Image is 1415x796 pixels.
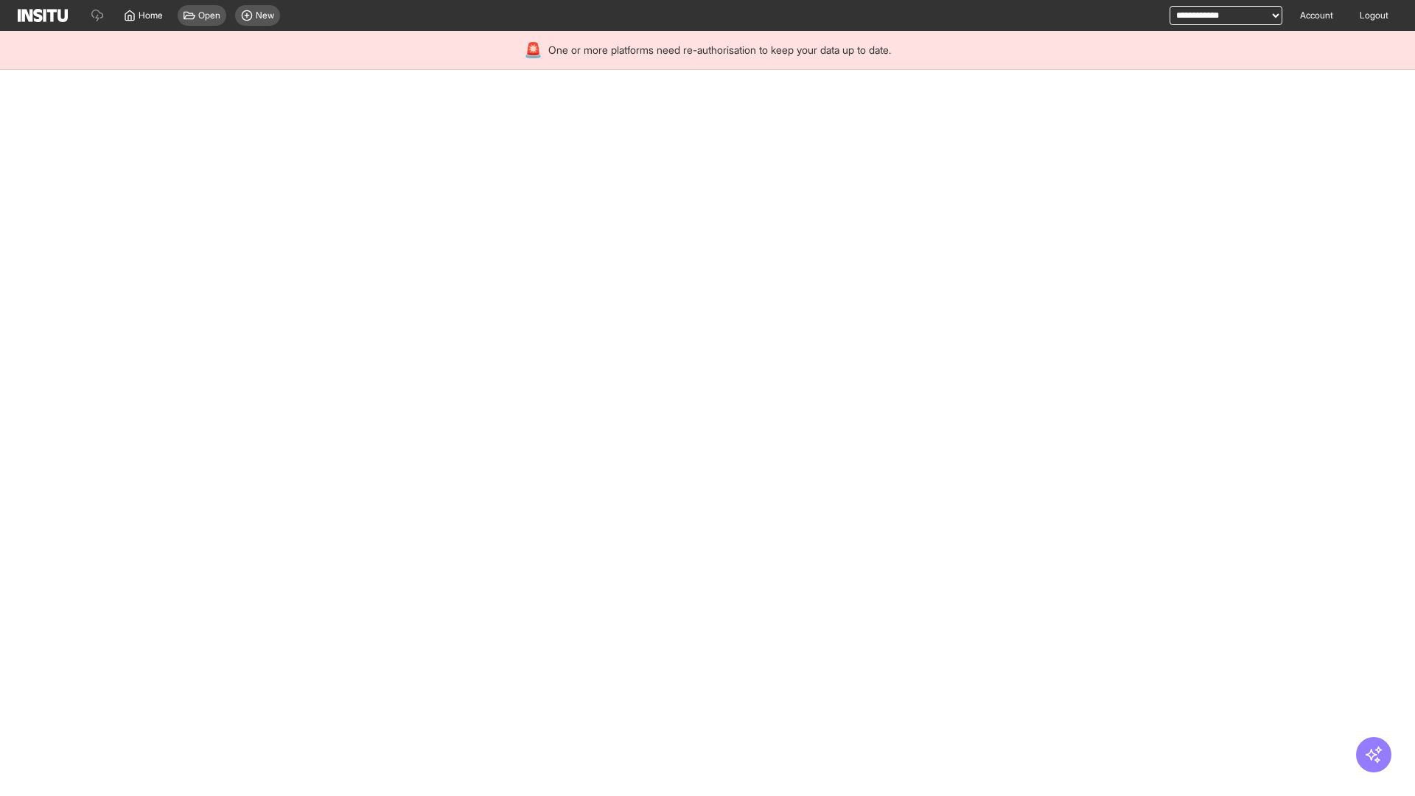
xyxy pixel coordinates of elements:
[548,43,891,57] span: One or more platforms need re-authorisation to keep your data up to date.
[198,10,220,21] span: Open
[139,10,163,21] span: Home
[18,9,68,22] img: Logo
[524,40,542,60] div: 🚨
[256,10,274,21] span: New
